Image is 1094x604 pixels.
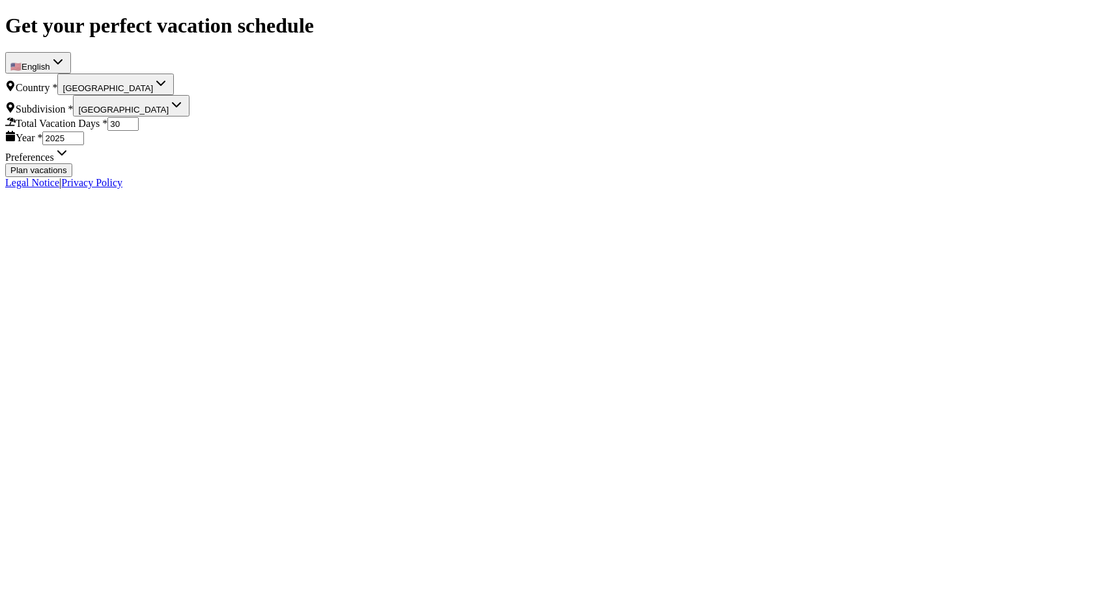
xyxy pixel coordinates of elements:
span: Subdivision [16,103,73,115]
h1: Get your perfect vacation schedule [5,14,1089,38]
a: Legal Notice [5,177,59,188]
span: Year [16,132,42,143]
span: Total Vacation Days [16,118,107,129]
span: Country [16,82,57,93]
div: | [5,177,1089,189]
a: Privacy Policy [61,177,122,188]
span: Preferences [5,152,54,163]
button: Plan vacations [5,163,72,177]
